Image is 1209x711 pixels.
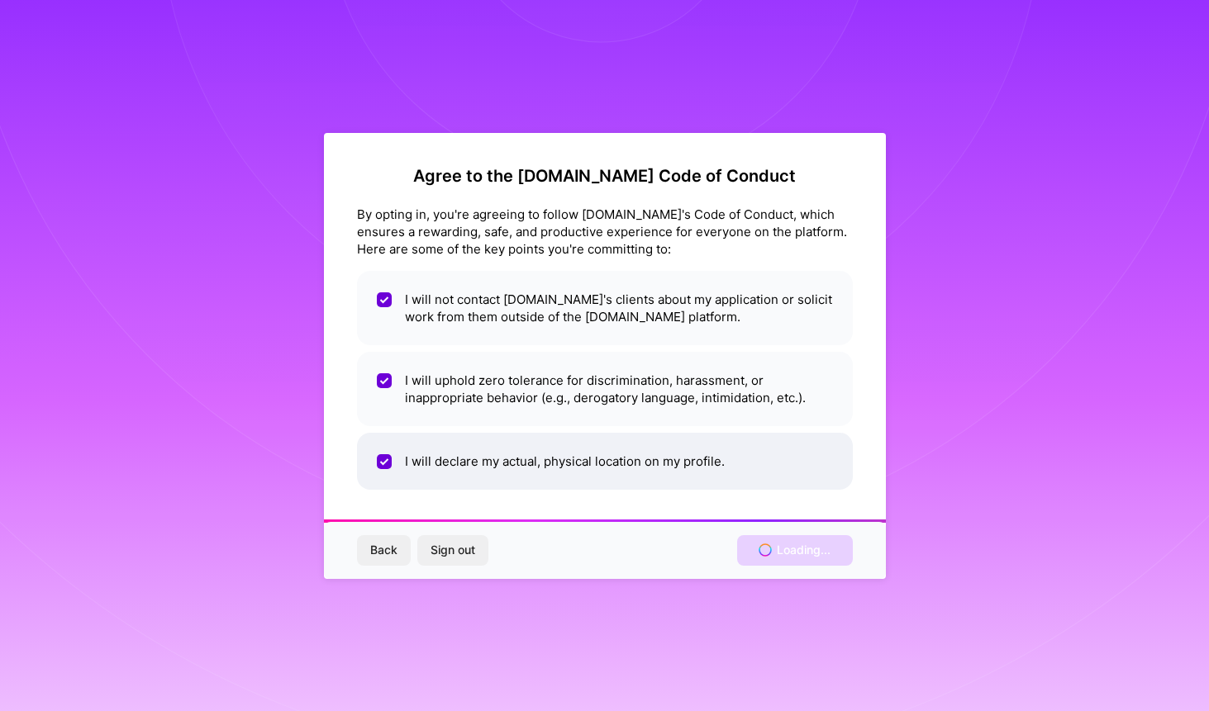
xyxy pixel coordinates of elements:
[431,542,475,558] span: Sign out
[357,166,853,186] h2: Agree to the [DOMAIN_NAME] Code of Conduct
[357,206,853,258] div: By opting in, you're agreeing to follow [DOMAIN_NAME]'s Code of Conduct, which ensures a rewardin...
[357,271,853,345] li: I will not contact [DOMAIN_NAME]'s clients about my application or solicit work from them outside...
[417,535,488,565] button: Sign out
[357,535,411,565] button: Back
[357,352,853,426] li: I will uphold zero tolerance for discrimination, harassment, or inappropriate behavior (e.g., der...
[357,433,853,490] li: I will declare my actual, physical location on my profile.
[370,542,397,558] span: Back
